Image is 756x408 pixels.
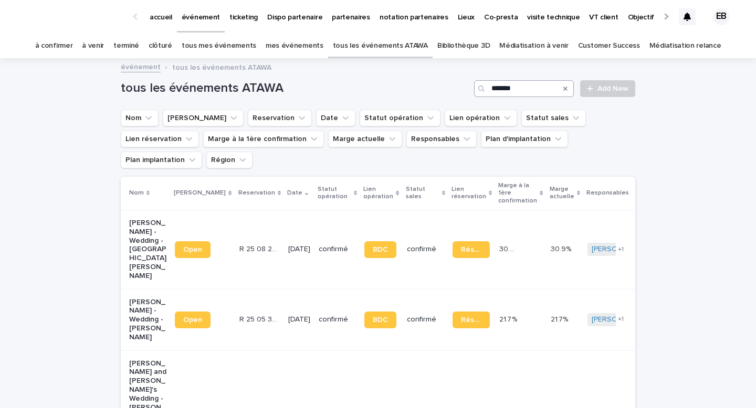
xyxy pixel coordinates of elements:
[318,184,351,203] p: Statut opération
[499,34,569,58] a: Médiatisation à venir
[592,245,649,254] a: [PERSON_NAME]
[319,245,356,254] p: confirmé
[288,315,310,324] p: [DATE]
[578,34,640,58] a: Customer Success
[363,184,393,203] p: Lien opération
[499,313,519,324] p: 21.7 %
[238,187,275,199] p: Reservation
[499,243,520,254] p: 30.9 %
[129,219,166,281] p: [PERSON_NAME] - Wedding - [GEOGRAPHIC_DATA][PERSON_NAME]
[551,243,573,254] p: 30.9%
[183,246,202,253] span: Open
[266,34,323,58] a: mes événements
[453,312,490,328] a: Réservation
[373,316,388,324] span: BDC
[498,180,537,207] p: Marge à la 1ère confirmation
[175,312,211,328] a: Open
[618,316,624,323] span: + 1
[445,110,517,126] button: Lien opération
[521,110,586,126] button: Statut sales
[586,187,629,199] p: Responsables
[172,61,271,72] p: tous les événements ATAWA
[287,187,302,199] p: Date
[183,316,202,324] span: Open
[597,85,628,92] span: Add New
[121,81,470,96] h1: tous les événements ATAWA
[121,131,199,147] button: Lien réservation
[407,315,444,324] p: confirmé
[203,131,324,147] button: Marge à la 1ère confirmation
[206,152,253,168] button: Région
[113,34,139,58] a: terminé
[364,312,396,328] a: BDC
[328,131,402,147] button: Marge actuelle
[551,313,570,324] p: 21.7%
[82,34,104,58] a: à venir
[481,131,568,147] button: Plan d'implantation
[248,110,312,126] button: Reservation
[319,315,356,324] p: confirmé
[474,80,574,97] input: Search
[461,316,481,324] span: Réservation
[451,184,486,203] p: Lien réservation
[316,110,355,126] button: Date
[182,34,256,58] a: tous mes événements
[373,246,388,253] span: BDC
[406,131,477,147] button: Responsables
[364,241,396,258] a: BDC
[174,187,226,199] p: [PERSON_NAME]
[635,184,679,203] p: Plan d'implantation
[163,110,244,126] button: Lien Stacker
[121,152,202,168] button: Plan implantation
[35,34,73,58] a: à confirmer
[239,243,279,254] p: R 25 08 241
[406,184,439,203] p: Statut sales
[121,110,159,126] button: Nom
[461,246,481,253] span: Réservation
[437,34,490,58] a: Bibliothèque 3D
[333,34,428,58] a: tous les événements ATAWA
[713,8,730,25] div: EB
[175,241,211,258] a: Open
[580,80,635,97] a: Add New
[550,184,574,203] p: Marge actuelle
[407,245,444,254] p: confirmé
[129,187,144,199] p: Nom
[21,6,123,27] img: Ls34BcGeRexTGTNfXpUC
[149,34,172,58] a: clôturé
[129,298,166,342] p: [PERSON_NAME] - Wedding - [PERSON_NAME]
[360,110,440,126] button: Statut opération
[592,315,649,324] a: [PERSON_NAME]
[121,60,161,72] a: événement
[239,313,279,324] p: R 25 05 3705
[453,241,490,258] a: Réservation
[288,245,310,254] p: [DATE]
[649,34,721,58] a: Médiatisation relance
[618,246,624,253] span: + 1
